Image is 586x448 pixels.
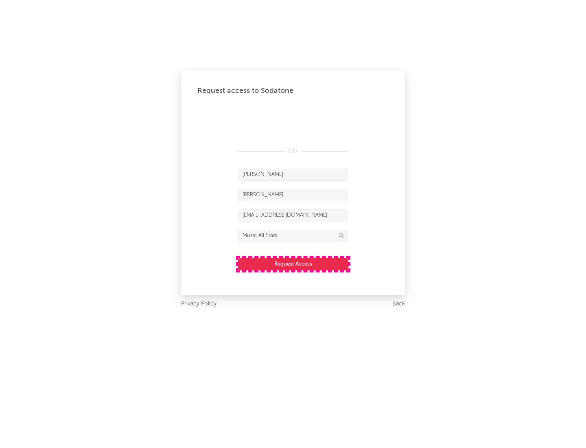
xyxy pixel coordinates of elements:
a: Privacy Policy [181,299,216,309]
div: OR [238,147,348,156]
input: Last Name [238,189,348,201]
input: First Name [238,169,348,181]
input: Email [238,209,348,222]
input: Division [238,230,348,242]
div: Request access to Sodatone [197,86,389,96]
a: Back [392,299,405,309]
button: Request Access [238,258,348,270]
